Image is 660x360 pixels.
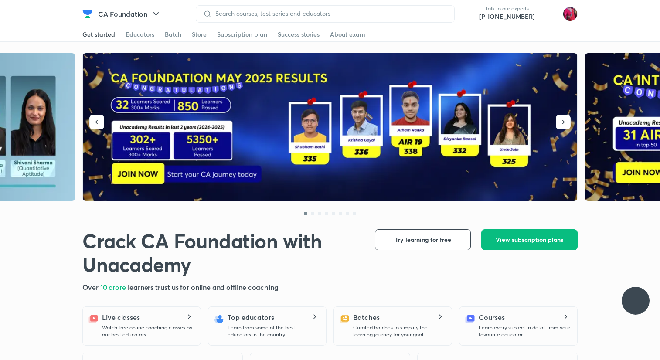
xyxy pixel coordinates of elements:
[479,12,535,21] a: [PHONE_NUMBER]
[102,312,140,323] h5: Live classes
[479,324,570,338] p: Learn every subject in detail from your favourite educator.
[375,229,471,250] button: Try learning for free
[82,30,115,39] div: Get started
[330,27,365,41] a: About exam
[395,235,451,244] span: Try learning for free
[479,5,535,12] p: Talk to our experts
[228,324,319,338] p: Learn from some of the best educators in the country.
[82,27,115,41] a: Get started
[217,30,267,39] div: Subscription plan
[479,312,504,323] h5: Courses
[353,312,379,323] h5: Batches
[82,282,100,292] span: Over
[481,229,578,250] button: View subscription plans
[82,9,93,19] img: Company Logo
[128,282,279,292] span: learners trust us for online and offline coaching
[192,30,207,39] div: Store
[126,30,154,39] div: Educators
[228,312,274,323] h5: Top educators
[192,27,207,41] a: Store
[165,30,181,39] div: Batch
[542,7,556,21] img: avatar
[93,5,167,23] button: CA Foundation
[102,324,194,338] p: Watch free online coaching classes by our best educators.
[353,324,445,338] p: Curated batches to simplify the learning journey for your goal.
[165,27,181,41] a: Batch
[462,5,479,23] img: call-us
[630,295,641,306] img: ttu
[100,282,128,292] span: 10 crore
[126,27,154,41] a: Educators
[278,30,320,39] div: Success stories
[563,7,578,21] img: Anushka Gupta
[278,27,320,41] a: Success stories
[330,30,365,39] div: About exam
[217,27,267,41] a: Subscription plan
[82,229,361,277] h1: Crack CA Foundation with Unacademy
[496,235,563,244] span: View subscription plans
[212,10,447,17] input: Search courses, test series and educators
